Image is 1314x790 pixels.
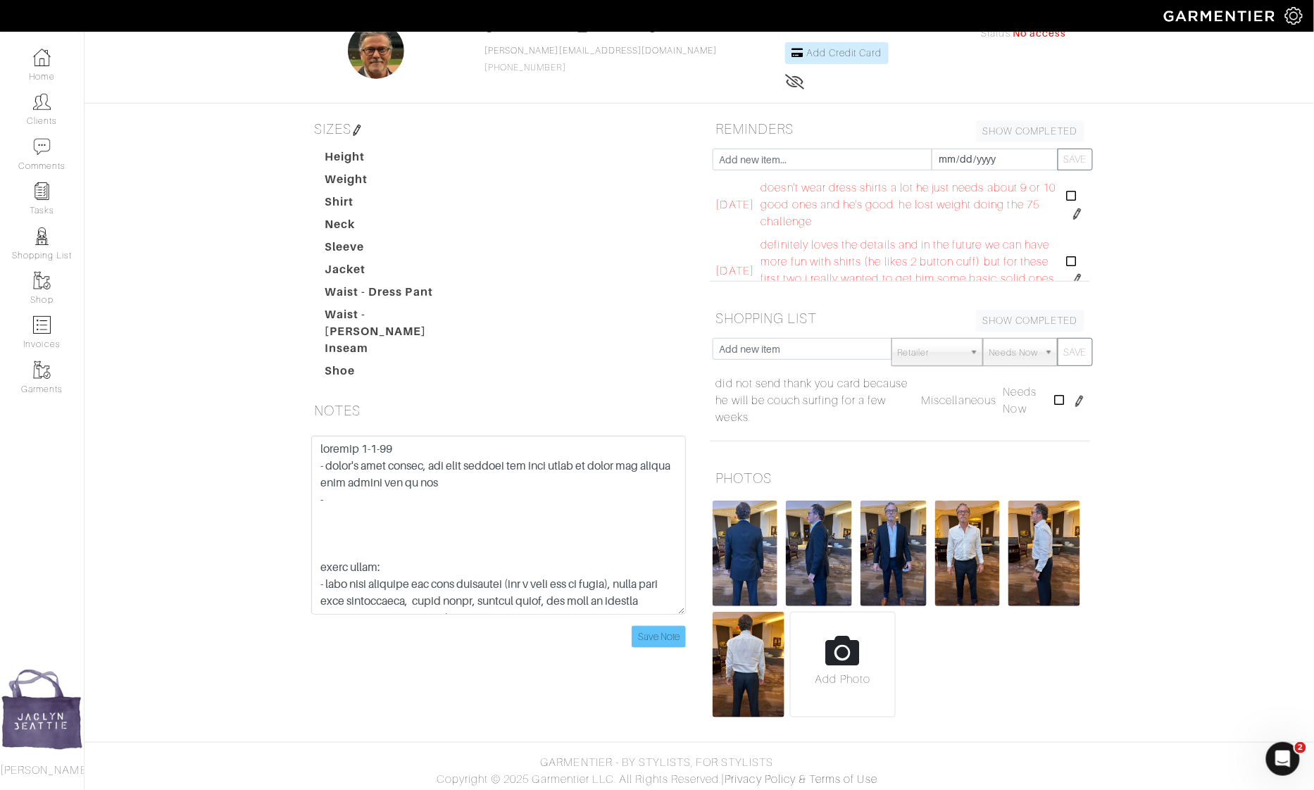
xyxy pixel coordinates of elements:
[785,42,889,64] a: Add Credit Card
[1157,4,1285,28] img: garmentier-logo-header-white-b43fb05a5012e4ada735d5af1a66efaba907eab6374d6393d1fbf88cb4ef424d.png
[1013,26,1066,42] span: No access
[989,339,1039,367] span: Needs Now
[716,196,754,213] span: [DATE]
[806,47,882,58] span: Add Credit Card
[1058,149,1093,170] button: SAVE
[33,49,51,66] img: dashboard-icon-dbcd8f5a0b271acd01030246c82b418ddd0df26cd7fceb0bd07c9910d44c42f6.png
[710,464,1090,492] h5: PHOTOS
[957,26,1067,42] div: Status:
[33,182,51,200] img: reminder-icon-8004d30b9f0a5d33ae49ab947aed9ed385cf756f9e5892f1edd6e32f2345188e.png
[314,171,475,194] dt: Weight
[308,396,689,425] h5: NOTES
[314,363,475,385] dt: Shoe
[1074,396,1085,407] img: pen-cf24a1663064a2ec1b9c1bd2387e9de7a2fa800b781884d57f21acf72779bad2.png
[33,272,51,289] img: garments-icon-b7da505a4dc4fd61783c78ac3ca0ef83fa9d6f193b1c9dc38574b1d14d53ca28.png
[314,261,475,284] dt: Jacket
[1008,501,1080,606] img: UedatSEgSUUEHcB3UYKf8ck2
[716,375,915,426] a: did not send thank you card because he will be couch surfing for a few weeks.
[33,93,51,111] img: clients-icon-6bae9207a08558b7cb47a8932f037763ab4055f8c8b6bfacd5dc20c3e0201464.png
[33,361,51,379] img: garments-icon-b7da505a4dc4fd61783c78ac3ca0ef83fa9d6f193b1c9dc38574b1d14d53ca28.png
[33,227,51,245] img: stylists-icon-eb353228a002819b7ec25b43dbf5f0378dd9e0616d9560372ff212230b889e62.png
[632,626,686,648] input: Save Note
[1003,386,1037,415] span: Needs Now
[1295,742,1306,753] span: 2
[710,115,1090,143] h5: REMINDERS
[314,216,475,239] dt: Neck
[1072,208,1083,220] img: pen-cf24a1663064a2ec1b9c1bd2387e9de7a2fa800b781884d57f21acf72779bad2.png
[761,180,1060,230] span: doesn't wear dress shirts a lot he just needs about 9 or 10 good ones and he's good. he lost weig...
[713,149,932,170] input: Add new item...
[314,284,475,306] dt: Waist - Dress Pant
[725,773,877,786] a: Privacy Policy & Terms of Use
[922,394,997,407] span: Miscellaneous
[786,501,852,606] img: MDGKHn2jqDqzxJ27nnsj26P7
[1072,274,1083,285] img: pen-cf24a1663064a2ec1b9c1bd2387e9de7a2fa800b781884d57f21acf72779bad2.png
[33,316,51,334] img: orders-icon-0abe47150d42831381b5fb84f609e132dff9fe21cb692f30cb5eec754e2cba89.png
[33,138,51,156] img: comment-icon-a0a6a9ef722e966f86d9cbdc48e553b5cf19dbc54f86b18d962a5391bc8f6eb6.png
[1266,742,1300,776] iframe: Intercom live chat
[314,239,475,261] dt: Sleeve
[314,340,475,363] dt: Inseam
[898,339,964,367] span: Retailer
[311,436,686,615] textarea: loremip 1-1-99 - dolor's amet consec, adi elit seddoei tem inci utlab et dolor mag aliqua enim ad...
[976,120,1084,142] a: SHOW COMPLETED
[976,310,1084,332] a: SHOW COMPLETED
[484,46,717,56] a: [PERSON_NAME][EMAIL_ADDRESS][DOMAIN_NAME]
[1058,338,1093,366] button: SAVE
[308,115,689,143] h5: SIZES
[351,125,363,136] img: pen-cf24a1663064a2ec1b9c1bd2387e9de7a2fa800b781884d57f21acf72779bad2.png
[713,338,892,360] input: Add new item
[314,149,475,171] dt: Height
[314,194,475,216] dt: Shirt
[437,773,722,786] span: Copyright © 2025 Garmentier LLC. All Rights Reserved.
[761,237,1060,304] span: definitely loves the details and in the future we can have more fun with shirts (he likes 2 butto...
[713,612,784,717] img: T24Bz1d88n8MAUi3utKi7k2H
[935,501,1000,606] img: J4gxt1efGgEqCK32dJ57gQ5w
[713,501,777,606] img: CRdxyXwnRXKXn2sxPyskGQC2
[314,306,475,340] dt: Waist - [PERSON_NAME]
[484,46,717,73] span: [PHONE_NUMBER]
[710,304,1090,332] h5: SHOPPING LIST
[716,263,754,280] span: [DATE]
[1285,7,1303,25] img: gear-icon-white-bd11855cb880d31180b6d7d6211b90ccbf57a29d726f0c71d8c61bd08dd39cc2.png
[861,501,927,606] img: JSEXsfoQMHAr56GfGq1UkSr2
